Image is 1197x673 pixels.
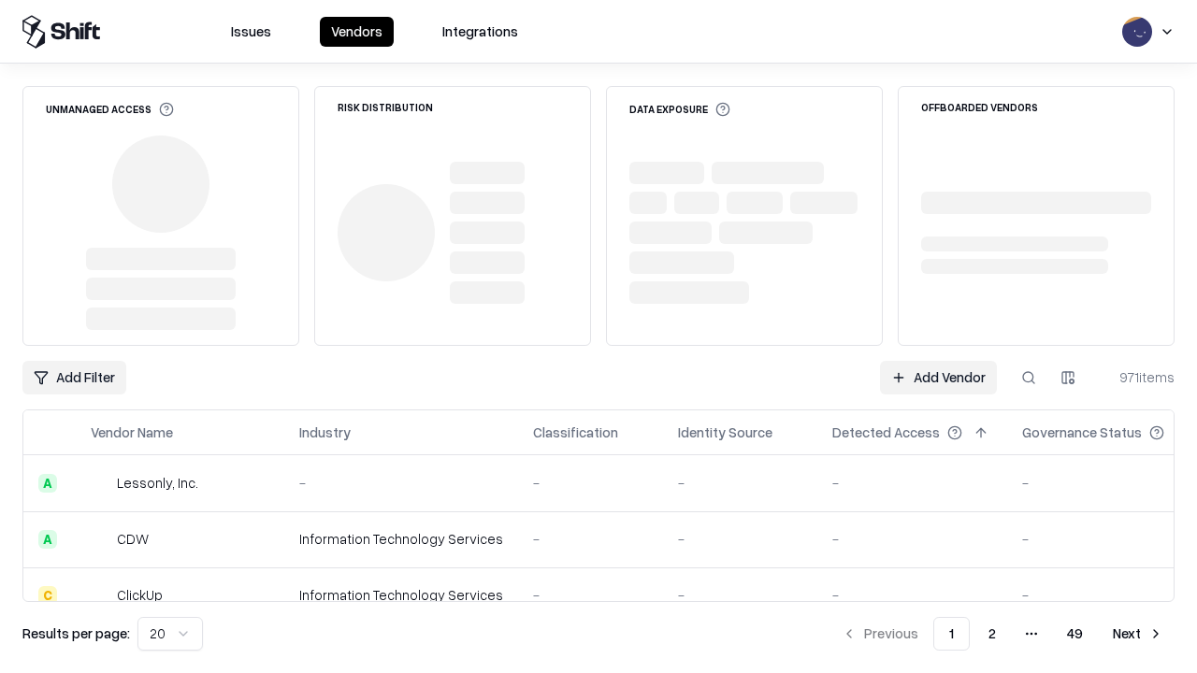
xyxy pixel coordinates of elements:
[1102,617,1175,651] button: Next
[38,474,57,493] div: A
[830,617,1175,651] nav: pagination
[533,422,618,442] div: Classification
[338,102,433,112] div: Risk Distribution
[933,617,970,651] button: 1
[533,529,648,549] div: -
[678,422,772,442] div: Identity Source
[921,102,1038,112] div: Offboarded Vendors
[1022,529,1194,549] div: -
[91,474,109,493] img: Lessonly, Inc.
[117,473,198,493] div: Lessonly, Inc.
[431,17,529,47] button: Integrations
[678,585,802,605] div: -
[299,529,503,549] div: Information Technology Services
[38,530,57,549] div: A
[533,585,648,605] div: -
[299,422,351,442] div: Industry
[1022,422,1142,442] div: Governance Status
[22,623,130,643] p: Results per page:
[880,361,997,394] a: Add Vendor
[91,530,109,549] img: CDW
[678,529,802,549] div: -
[832,422,940,442] div: Detected Access
[220,17,282,47] button: Issues
[832,529,992,549] div: -
[832,585,992,605] div: -
[1052,617,1098,651] button: 49
[678,473,802,493] div: -
[1022,473,1194,493] div: -
[299,473,503,493] div: -
[832,473,992,493] div: -
[38,586,57,605] div: C
[117,529,149,549] div: CDW
[117,585,163,605] div: ClickUp
[299,585,503,605] div: Information Technology Services
[1022,585,1194,605] div: -
[533,473,648,493] div: -
[973,617,1011,651] button: 2
[320,17,394,47] button: Vendors
[91,586,109,605] img: ClickUp
[22,361,126,394] button: Add Filter
[629,102,730,117] div: Data Exposure
[1100,367,1175,387] div: 971 items
[46,102,174,117] div: Unmanaged Access
[91,422,173,442] div: Vendor Name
